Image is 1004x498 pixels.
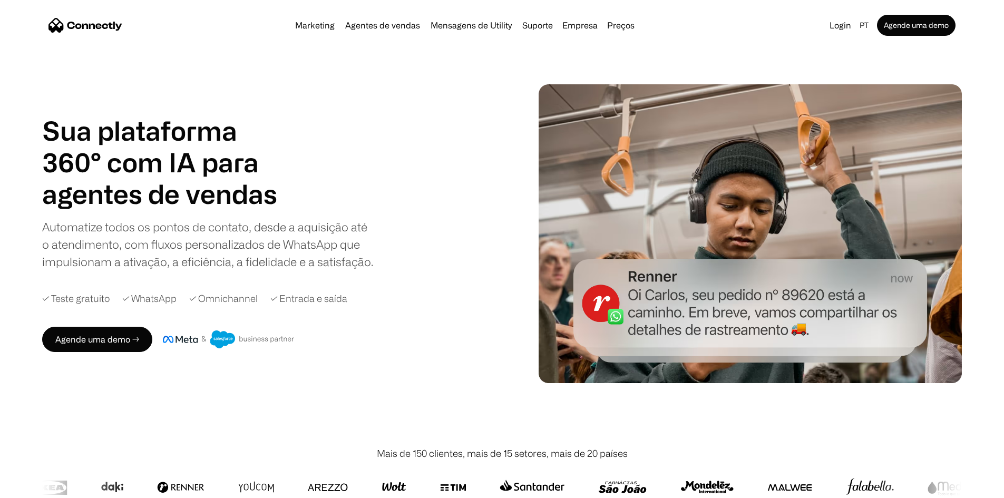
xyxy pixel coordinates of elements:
[11,479,63,494] aside: Language selected: Português (Brasil)
[42,115,285,178] h1: Sua plataforma 360° com IA para
[42,178,285,210] div: 1 of 4
[562,18,598,33] div: Empresa
[825,18,855,33] a: Login
[341,21,424,30] a: Agentes de vendas
[377,446,628,461] div: Mais de 150 clientes, mais de 15 setores, mais de 20 países
[559,18,601,33] div: Empresa
[877,15,956,36] a: Agende uma demo
[270,291,347,306] div: ✓ Entrada e saída
[518,21,557,30] a: Suporte
[291,21,339,30] a: Marketing
[42,291,110,306] div: ✓ Teste gratuito
[122,291,177,306] div: ✓ WhatsApp
[42,218,374,270] div: Automatize todos os pontos de contato, desde a aquisição até o atendimento, com fluxos personaliz...
[603,21,639,30] a: Preços
[189,291,258,306] div: ✓ Omnichannel
[426,21,516,30] a: Mensagens de Utility
[48,17,122,33] a: home
[42,327,152,352] a: Agende uma demo →
[163,330,295,348] img: Meta e crachá de parceiro de negócios do Salesforce.
[860,18,869,33] div: pt
[855,18,875,33] div: pt
[21,480,63,494] ul: Language list
[42,178,285,210] h1: agentes de vendas
[42,178,285,210] div: carousel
